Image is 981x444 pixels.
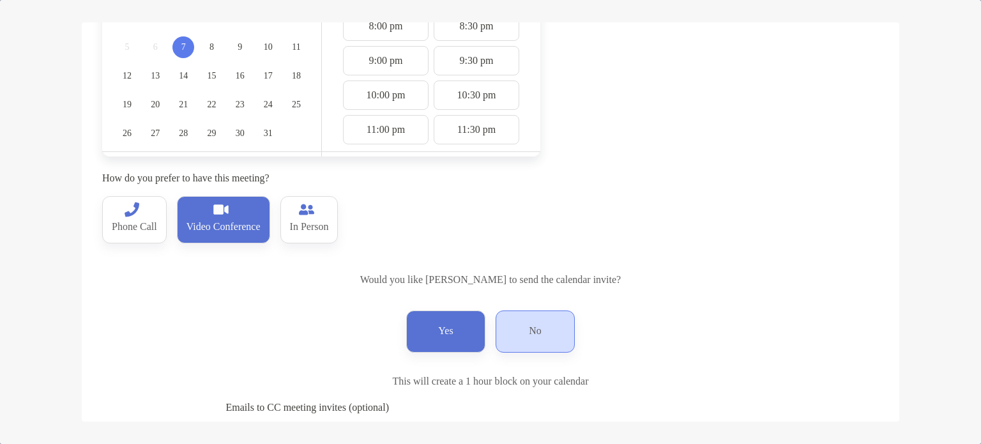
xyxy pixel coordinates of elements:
[172,128,194,139] span: 28
[438,321,453,342] p: Yes
[186,217,261,238] p: Video Conference
[257,100,279,110] span: 24
[229,42,251,52] span: 9
[343,46,429,75] div: 9:00 pm
[201,128,222,139] span: 29
[144,128,166,139] span: 27
[257,128,279,139] span: 31
[144,100,166,110] span: 20
[201,71,222,81] span: 15
[299,202,314,217] img: type-call
[172,100,194,110] span: 21
[116,128,138,139] span: 26
[225,399,755,415] p: Emails to CC meeting invites
[529,321,542,342] p: No
[434,46,519,75] div: 9:30 pm
[343,115,429,144] div: 11:00 pm
[229,128,251,139] span: 30
[434,115,519,144] div: 11:30 pm
[343,80,429,110] div: 10:00 pm
[257,42,279,52] span: 10
[285,42,307,52] span: 11
[290,217,329,238] p: In Person
[112,217,157,238] p: Phone Call
[349,402,389,413] span: (optional)
[434,11,519,41] div: 8:30 pm
[102,170,540,186] p: How do you prefer to have this meeting?
[201,100,222,110] span: 22
[434,80,519,110] div: 10:30 pm
[225,373,755,389] p: This will create a 1 hour block on your calendar
[201,42,222,52] span: 8
[343,11,429,41] div: 8:00 pm
[172,42,194,52] span: 7
[213,202,229,217] img: type-call
[144,42,166,52] span: 6
[116,71,138,81] span: 12
[102,272,879,287] p: Would you like [PERSON_NAME] to send the calendar invite?
[285,71,307,81] span: 18
[116,42,138,52] span: 5
[172,71,194,81] span: 14
[257,71,279,81] span: 17
[144,71,166,81] span: 13
[285,100,307,110] span: 25
[116,100,138,110] span: 19
[229,71,251,81] span: 16
[229,100,251,110] span: 23
[124,202,139,217] img: type-call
